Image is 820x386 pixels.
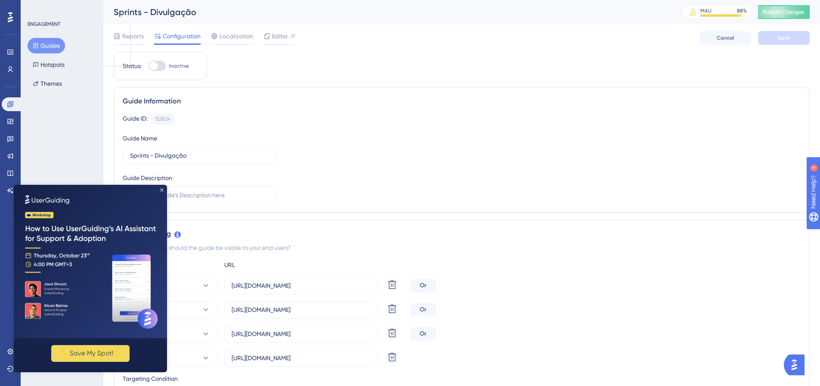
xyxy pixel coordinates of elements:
div: URL [224,260,319,270]
button: regex [123,349,217,367]
span: Configuration [163,31,201,41]
div: Targeting Condition [123,374,801,384]
button: regex [123,277,217,294]
button: regex [123,325,217,342]
span: Reports [122,31,144,41]
div: Close Preview [146,3,150,7]
div: Page Targeting [123,229,801,239]
div: Guide Name [123,133,157,143]
div: Guide ID: [123,113,148,125]
button: Guides [28,38,65,53]
input: Type your Guide’s Name here [130,151,269,160]
div: 88 % [737,7,747,14]
iframe: UserGuiding AI Assistant Launcher [784,352,810,378]
button: Themes [28,76,67,91]
span: Editor [272,31,288,41]
div: MAU [700,7,712,14]
span: Need Help? [20,2,54,12]
div: Or [410,327,436,341]
div: Guide Description [123,173,172,183]
button: Cancel [699,31,751,45]
input: Type your Guide’s Description here [130,190,269,200]
span: Cancel [717,34,734,41]
div: 3 [60,4,62,11]
span: Save [778,34,790,41]
button: ✨ Save My Spot!✨ [37,160,116,177]
button: Hotspots [28,57,70,72]
span: Localization [220,31,253,41]
div: On which pages should the guide be visible to your end users? [123,243,801,253]
div: Choose A Rule [123,260,217,270]
div: ENGAGEMENT [28,21,60,28]
button: regex [123,301,217,318]
div: 152824 [155,115,170,122]
button: Save [758,31,810,45]
div: Sprints - Divulgação [114,6,661,18]
button: Publish Changes [758,5,810,19]
div: Or [410,279,436,293]
span: Inactive [169,62,189,69]
input: yourwebsite.com/path [232,281,370,290]
div: Guide Information [123,96,801,106]
div: Status: [123,61,142,71]
input: yourwebsite.com/path [232,353,370,363]
span: Publish Changes [763,9,805,16]
input: yourwebsite.com/path [232,329,370,339]
input: yourwebsite.com/path [232,305,370,314]
div: Or [410,303,436,317]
